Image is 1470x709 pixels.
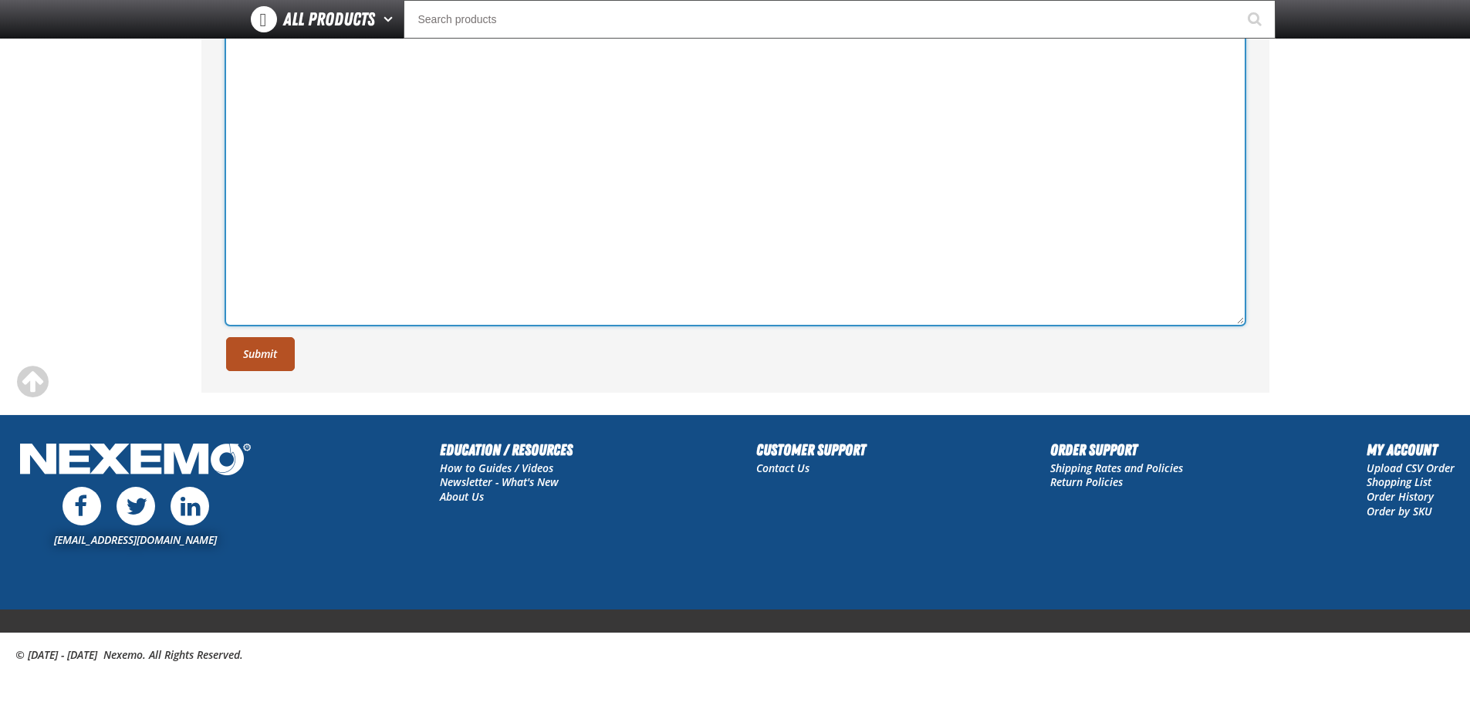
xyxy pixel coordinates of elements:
[1367,461,1455,475] a: Upload CSV Order
[1367,438,1455,461] h2: My Account
[1050,474,1123,489] a: Return Policies
[1367,474,1431,489] a: Shopping List
[15,365,49,399] div: Scroll to the top
[440,489,484,504] a: About Us
[15,438,255,484] img: Nexemo Logo
[440,474,559,489] a: Newsletter - What's New
[756,461,809,475] a: Contact Us
[226,337,295,371] button: Submit
[1050,461,1183,475] a: Shipping Rates and Policies
[440,461,553,475] a: How to Guides / Videos
[1050,438,1183,461] h2: Order Support
[283,5,375,33] span: All Products
[54,532,217,547] a: [EMAIL_ADDRESS][DOMAIN_NAME]
[756,438,866,461] h2: Customer Support
[440,438,573,461] h2: Education / Resources
[1367,489,1434,504] a: Order History
[1367,504,1432,518] a: Order by SKU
